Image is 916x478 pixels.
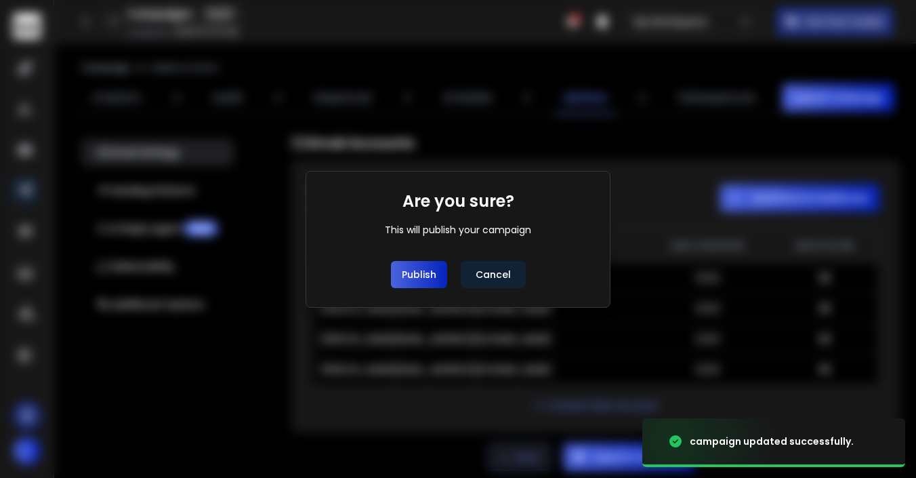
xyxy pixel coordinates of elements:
[391,261,447,288] button: Publish
[385,223,531,237] div: This will publish your campaign
[461,261,526,288] button: Cancel
[402,191,514,212] h1: Are you sure?
[690,435,854,448] div: campaign updated successfully.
